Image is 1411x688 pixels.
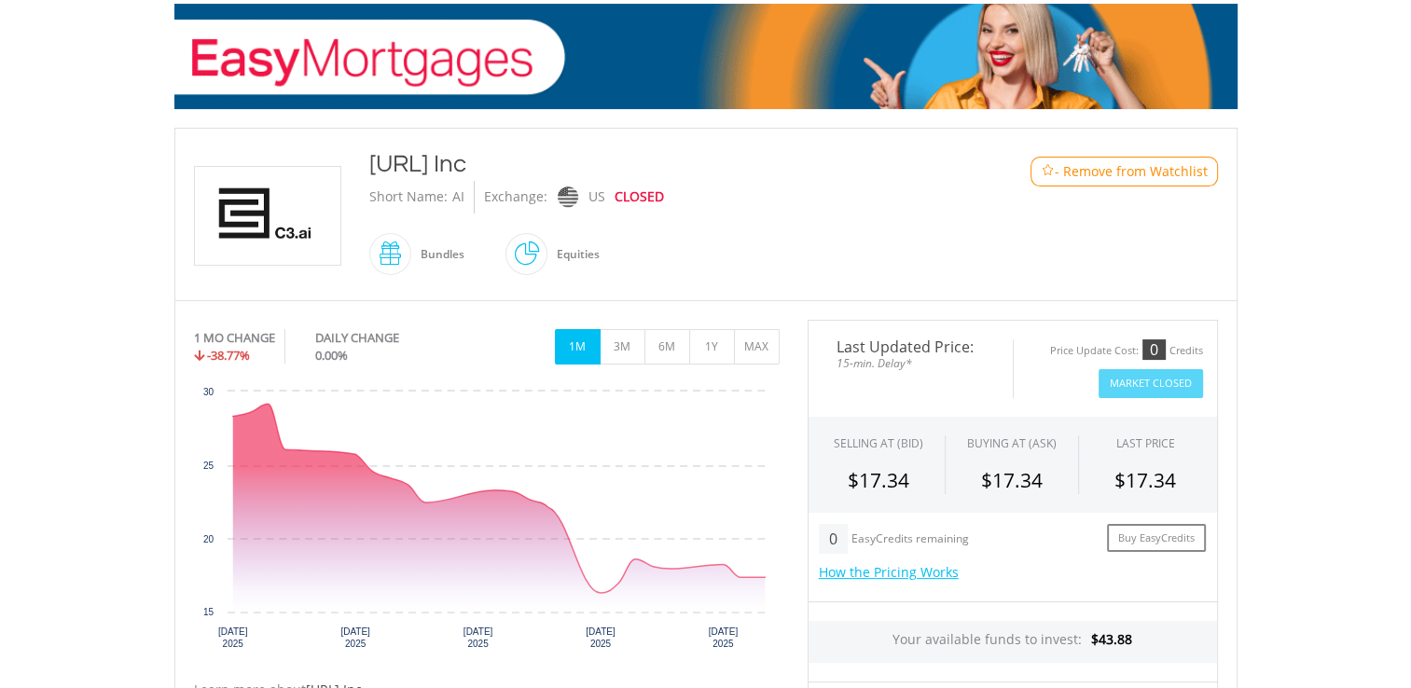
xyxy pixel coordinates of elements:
[834,435,923,451] div: SELLING AT (BID)
[463,626,492,649] text: [DATE] 2025
[967,435,1057,451] span: BUYING AT (ASK)
[547,232,600,277] div: Equities
[1169,344,1203,358] div: Credits
[809,621,1217,663] div: Your available funds to invest:
[174,4,1238,109] img: EasyMortage Promotion Banner
[340,626,370,649] text: [DATE] 2025
[198,167,338,265] img: EQU.US.AI.png
[1107,524,1206,553] a: Buy EasyCredits
[452,181,464,213] div: AI
[1116,435,1175,451] div: LAST PRICE
[851,532,969,548] div: EasyCredits remaining
[1050,344,1139,358] div: Price Update Cost:
[1142,339,1166,360] div: 0
[823,339,999,354] span: Last Updated Price:
[202,607,214,617] text: 15
[1031,157,1218,186] button: Watchlist - Remove from Watchlist
[819,524,848,554] div: 0
[411,232,464,277] div: Bundles
[1091,630,1132,648] span: $43.88
[823,354,999,372] span: 15-min. Delay*
[557,186,577,208] img: nasdaq.png
[202,534,214,544] text: 20
[202,387,214,397] text: 30
[369,181,448,213] div: Short Name:
[1041,164,1055,178] img: Watchlist
[708,626,738,649] text: [DATE] 2025
[848,467,909,493] span: $17.34
[615,181,664,213] div: CLOSED
[194,382,780,662] svg: Interactive chart
[981,467,1043,493] span: $17.34
[207,347,250,364] span: -38.77%
[202,461,214,471] text: 25
[194,329,275,347] div: 1 MO CHANGE
[194,382,780,662] div: Chart. Highcharts interactive chart.
[1114,467,1176,493] span: $17.34
[315,347,348,364] span: 0.00%
[689,329,735,365] button: 1Y
[588,181,605,213] div: US
[217,626,247,649] text: [DATE] 2025
[819,563,959,581] a: How the Pricing Works
[1099,369,1203,398] button: Market Closed
[1055,162,1208,181] span: - Remove from Watchlist
[555,329,601,365] button: 1M
[586,626,616,649] text: [DATE] 2025
[315,329,462,347] div: DAILY CHANGE
[734,329,780,365] button: MAX
[484,181,547,213] div: Exchange:
[644,329,690,365] button: 6M
[369,147,955,181] div: [URL] Inc
[600,329,645,365] button: 3M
